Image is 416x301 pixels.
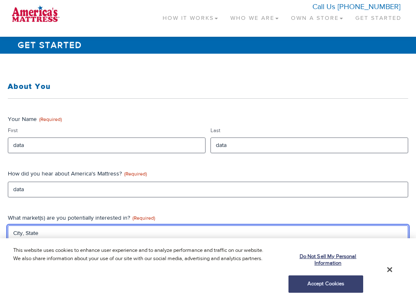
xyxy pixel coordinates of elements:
[132,215,155,221] span: (Required)
[8,214,408,222] label: What market(s) are you potentially interested in?
[13,246,272,263] p: This website uses cookies to enhance user experience and to analyze performance and traffic on ou...
[156,4,224,28] a: How It Works
[8,83,408,91] h3: About You
[349,4,408,28] a: Get Started
[8,170,408,178] label: How did you hear about America's Mattress?
[285,4,349,28] a: Own a Store
[288,249,363,271] button: Do Not Sell My Personal Information
[210,127,408,135] label: Last
[288,275,363,293] button: Accept Cookies
[338,2,400,12] a: [PHONE_NUMBER]
[312,2,335,12] span: Call Us
[224,4,285,28] a: Who We Are
[124,171,147,177] span: (Required)
[14,37,402,54] h1: Get Started
[8,127,206,135] label: First
[8,225,408,241] input: City, State
[8,4,63,25] img: logo
[8,115,62,123] legend: Your Name
[39,116,62,123] span: (Required)
[387,266,392,273] button: Close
